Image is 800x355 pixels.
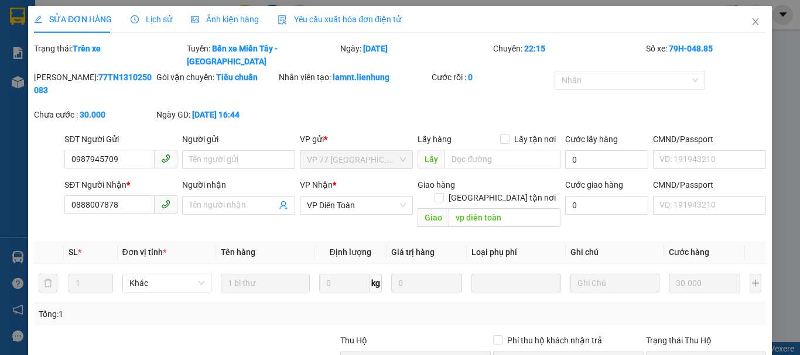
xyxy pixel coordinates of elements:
span: Phí thu hộ khách nhận trả [502,334,607,347]
b: 22:15 [524,44,545,53]
span: VP 77 Thái Nguyên [307,151,406,168]
span: kg [370,274,381,292]
div: Người nhận [182,178,295,191]
span: picture [191,15,199,23]
span: phone [161,199,170,209]
label: Cước giao hàng [565,180,623,189]
span: Định lượng [330,247,371,257]
div: Cước rồi : [432,71,552,84]
div: Gói vận chuyển: [156,71,276,84]
span: VP Diên Toàn [307,197,406,214]
button: delete [39,274,57,292]
span: Yêu cầu xuất hóa đơn điện tử [278,15,401,24]
div: Tuyến: [186,42,339,68]
b: 0 [468,73,473,82]
span: SL [69,247,78,257]
span: Ảnh kiện hàng [191,15,259,24]
span: edit [34,15,42,23]
span: Khác [129,274,204,292]
span: VP Nhận [300,180,333,189]
div: [PERSON_NAME]: [34,71,154,96]
span: Thu Hộ [340,336,367,345]
input: Ghi Chú [570,274,659,292]
div: CMND/Passport [653,133,766,146]
span: Lấy tận nơi [509,133,560,146]
span: Lấy [418,150,445,168]
b: Bến xe Miền Tây - [GEOGRAPHIC_DATA] [187,44,278,66]
div: Chưa cước : [34,108,154,121]
span: clock-circle [131,15,139,23]
b: Trên xe [73,44,101,53]
span: Lịch sử [131,15,172,24]
b: Tiêu chuẩn [216,73,258,82]
b: [DATE] [363,44,387,53]
span: Giá trị hàng [391,247,434,257]
span: Giao [418,208,449,227]
input: VD: Bàn, Ghế [221,274,310,292]
div: Trạng thái: [33,42,186,68]
span: Tên hàng [221,247,255,257]
span: Đơn vị tính [122,247,166,257]
div: SĐT Người Nhận [64,178,177,191]
b: 79H-048.85 [669,44,713,53]
span: Cước hàng [669,247,709,257]
input: 0 [669,274,740,292]
input: 0 [391,274,462,292]
div: Tổng: 1 [39,308,310,320]
input: Dọc đường [449,208,560,227]
div: SĐT Người Gửi [64,133,177,146]
div: Nhân viên tạo: [279,71,429,84]
label: Cước lấy hàng [565,135,617,144]
span: SỬA ĐƠN HÀNG [34,15,112,24]
div: Trạng thái Thu Hộ [646,334,766,347]
img: icon [278,15,287,25]
div: VP gửi [300,133,413,146]
span: [GEOGRAPHIC_DATA] tận nơi [443,191,560,204]
span: Lấy hàng [418,135,452,144]
div: Người gửi [182,133,295,146]
th: Ghi chú [565,241,664,264]
div: Chuyến: [492,42,645,68]
div: Số xe: [645,42,767,68]
button: Close [739,6,772,39]
span: user-add [279,201,288,210]
b: 77TN1310250083 [34,73,152,95]
input: Dọc đường [445,150,560,168]
span: phone [161,154,170,163]
div: CMND/Passport [653,178,766,191]
div: Ngày GD: [156,108,276,121]
button: plus [749,274,761,292]
span: Giao hàng [418,180,455,189]
span: close [751,17,760,26]
b: [DATE] 16:44 [192,110,240,119]
input: Cước giao hàng [565,196,648,215]
th: Loại phụ phí [467,241,565,264]
b: lamnt.lienhung [333,73,389,82]
div: Ngày: [339,42,491,68]
input: Cước lấy hàng [565,150,648,169]
b: 30.000 [80,110,105,119]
